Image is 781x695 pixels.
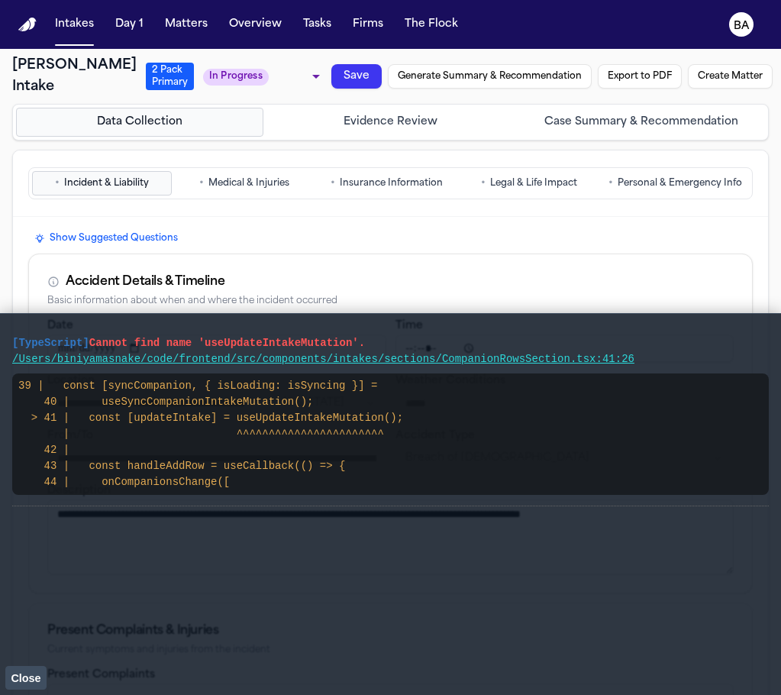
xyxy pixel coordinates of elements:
[49,11,100,38] button: Intakes
[109,11,150,38] button: Day 1
[460,171,599,196] button: Go to Legal & Life Impact
[16,108,263,137] button: Go to Data Collection step
[388,64,592,89] button: Generate Summary & Recommendation
[598,64,682,89] button: Export to PDF
[12,55,137,98] h1: [PERSON_NAME] Intake
[203,66,325,87] div: Update intake status
[490,177,577,189] span: Legal & Life Impact
[266,108,514,137] button: Go to Evidence Review step
[618,177,742,189] span: Personal & Emergency Info
[28,229,184,247] button: Show Suggested Questions
[399,11,464,38] button: The Flock
[203,69,269,86] span: In Progress
[223,11,288,38] button: Overview
[159,11,214,38] button: Matters
[340,177,443,189] span: Insurance Information
[297,11,337,38] button: Tasks
[47,296,734,307] div: Basic information about when and where the incident occurred
[347,11,389,38] button: Firms
[688,64,773,89] button: Create Matter
[18,18,37,32] img: Finch Logo
[518,108,765,137] button: Go to Case Summary & Recommendation step
[32,171,172,196] button: Go to Incident & Liability
[18,18,37,32] a: Home
[175,171,315,196] button: Go to Medical & Injuries
[481,176,486,191] span: •
[331,64,382,89] button: Save
[55,176,60,191] span: •
[16,108,765,137] nav: Intake steps
[146,63,194,90] span: 2 Pack Primary
[317,171,457,196] button: Go to Insurance Information
[602,171,749,196] button: Go to Personal & Emergency Info
[608,176,613,191] span: •
[331,176,335,191] span: •
[66,273,224,291] div: Accident Details & Timeline
[208,177,289,189] span: Medical & Injuries
[199,176,204,191] span: •
[64,177,149,189] span: Incident & Liability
